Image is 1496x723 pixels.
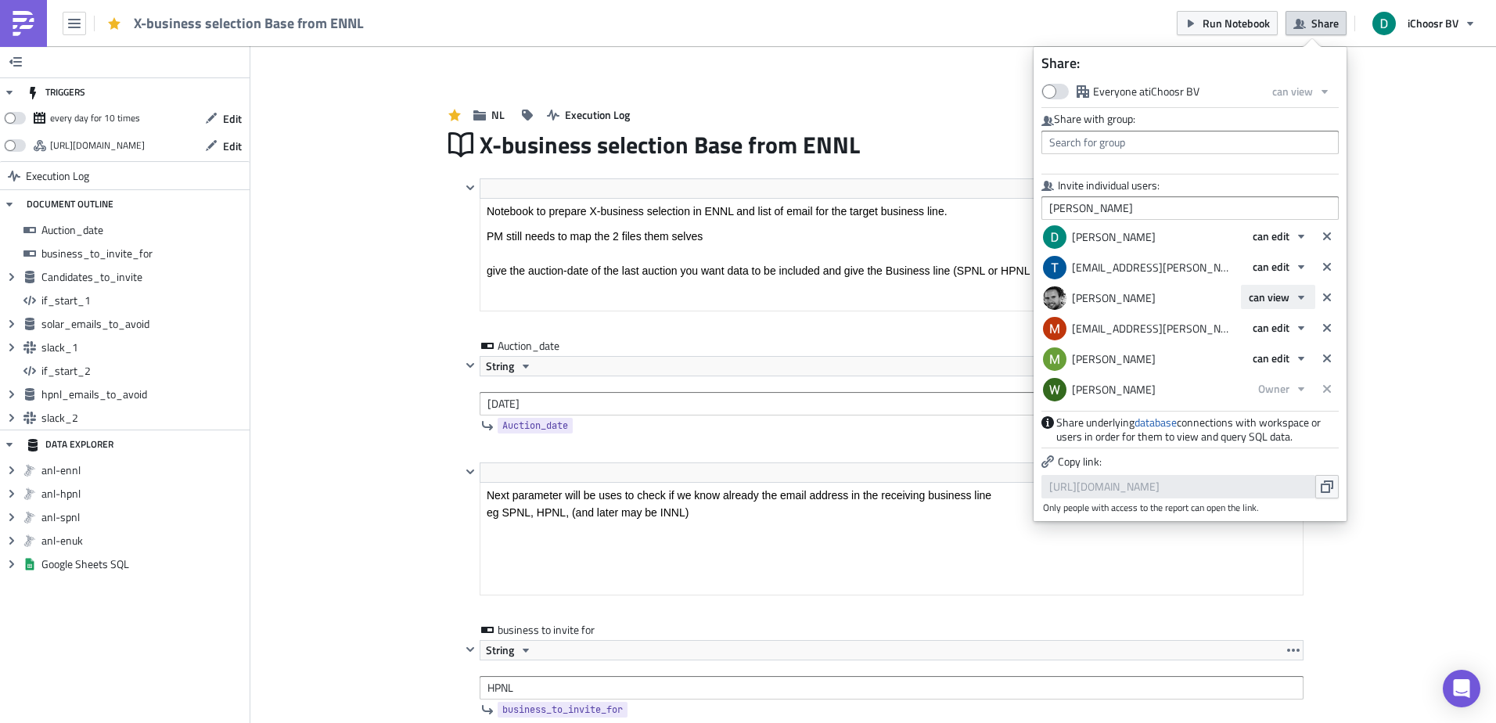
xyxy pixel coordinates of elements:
[491,106,505,123] span: NL
[6,6,816,19] body: Rich Text Area. Press ALT-0 for help.
[1371,10,1397,37] img: Avatar
[1041,112,1339,127] div: Share with group:
[1253,319,1289,336] span: can edit
[1064,315,1232,342] div: [EMAIL_ADDRESS][PERSON_NAME][DOMAIN_NAME]
[6,6,816,19] p: You can now click the Run Notebook button on top and the result will come in the data-export slac...
[1064,224,1232,250] div: [PERSON_NAME]
[1363,6,1484,41] button: iChoosr BV
[1041,346,1068,372] img: Avatar
[41,317,246,331] span: solar_emails_to_avoid
[41,463,246,477] span: anl-ennl
[1041,254,1068,281] img: Avatar
[466,103,512,127] button: NL
[1041,131,1339,154] input: Search for group
[1064,285,1232,311] div: [PERSON_NAME]
[1041,178,1339,192] label: Invite individual users:
[461,462,480,481] button: Hide content
[41,411,246,425] span: slack_2
[461,178,480,197] button: Hide content
[480,483,1303,595] iframe: Rich Text Area
[539,103,638,127] button: Execution Log
[1250,376,1315,401] button: Owner
[565,106,630,123] span: Execution Log
[27,78,85,106] div: TRIGGERS
[480,130,861,160] span: X-business selection Base from ENNL
[498,622,596,638] span: business to invite for
[41,387,246,401] span: hpnl_emails_to_avoid
[1245,346,1315,370] button: can edit
[1443,670,1480,707] div: Open Intercom Messenger
[1258,380,1289,397] span: Owner
[50,106,140,130] div: every day for 10 times
[1286,11,1347,35] button: Share
[502,702,623,718] span: business_to_invite_for
[6,41,783,53] p: use a vlookup to find the rows in the candidates file which email matches with a row in the solar...
[1245,224,1315,248] button: can edit
[50,134,145,157] div: https://pushmetrics.io/api/v1/report/Ynr1zebLp2/webhook?token=e7fa02ff1459492aa008ca939f7f8fe5
[41,340,246,354] span: slack_1
[197,134,250,158] button: Edit
[1041,83,1199,99] label: Everyone at iChoosr BV
[1253,350,1289,366] span: can edit
[6,6,783,19] p: please find the data here to create a X-bussiness selection
[502,418,568,433] span: Auction_date
[41,557,246,571] span: Google Sheets SQL
[1249,289,1289,305] span: can view
[134,14,365,32] span: X-business selection Base from ENNL
[1241,285,1315,309] button: can view
[223,110,242,127] span: Edit
[41,270,246,284] span: Candidates_to_invite
[480,199,1303,311] iframe: Rich Text Area
[1041,285,1068,311] img: Avatar
[1041,376,1068,403] img: Avatar
[27,190,113,218] div: DOCUMENT OUTLINE
[486,357,514,376] span: String
[486,641,514,660] span: String
[41,364,246,378] span: if_start_2
[1245,254,1315,279] button: can edit
[1064,254,1232,281] div: [EMAIL_ADDRESS][PERSON_NAME][DOMAIN_NAME]
[11,11,36,36] img: PushMetrics
[498,338,561,354] span: Auction_date
[41,487,246,501] span: anl-hpnl
[1203,15,1270,31] span: Run Notebook
[26,162,89,190] span: Execution Log
[41,293,246,308] span: if_start_1
[1245,315,1315,340] button: can edit
[223,138,242,154] span: Edit
[1177,11,1278,35] button: Run Notebook
[1064,346,1232,372] div: [PERSON_NAME]
[27,430,113,459] div: DATA EXPLORER
[480,641,538,660] button: String
[480,357,538,376] button: String
[498,418,573,433] a: Auction_date
[1041,315,1068,342] img: Avatar
[1041,196,1339,220] input: Add users or invite via em ail
[1253,258,1289,275] span: can edit
[1041,224,1068,250] img: Avatar
[41,246,246,261] span: business_to_invite_for
[1253,228,1289,244] span: can edit
[1034,55,1347,71] h4: Share:
[1272,83,1313,99] span: can view
[1408,15,1458,31] span: iChoosr BV
[1264,79,1339,103] button: can view
[6,6,783,53] body: Rich Text Area. Press ALT-0 for help.
[461,356,480,375] button: Hide content
[1043,502,1339,513] span: Only people with access to the report can open the link.
[461,640,480,659] button: Hide content
[1135,414,1177,430] a: database
[1041,452,1339,471] p: Copy link:
[6,6,816,19] p: wrong business line or extend here for other business lines
[498,702,628,718] a: business_to_invite_for
[41,534,246,548] span: anl-enuk
[41,510,246,524] span: anl-spnl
